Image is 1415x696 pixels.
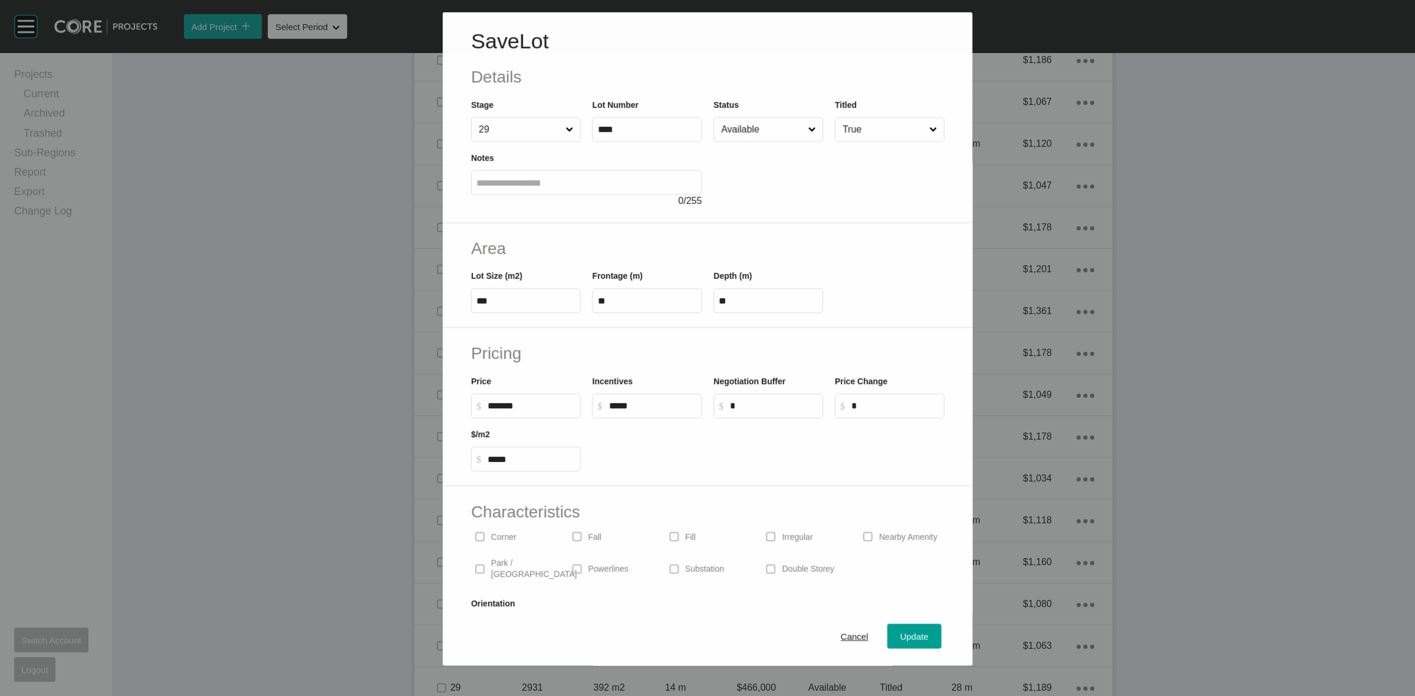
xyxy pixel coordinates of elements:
label: Lot Size (m2) [471,271,522,281]
h2: Details [471,65,945,88]
label: Price Change [835,376,887,385]
label: $/m2 [471,430,490,439]
tspan: $ [476,454,481,464]
label: Stage [471,100,493,109]
input: Available [719,118,805,141]
input: $ [851,401,939,411]
h2: Characteristics [471,500,945,523]
p: Park / [GEOGRAPHIC_DATA] [491,558,577,580]
span: Close menu... [927,118,939,141]
label: Notes [471,153,494,162]
tspan: $ [840,401,845,411]
label: Price [471,376,491,385]
p: Substation [685,563,724,575]
input: $ [488,454,575,464]
button: Update [887,624,941,648]
h1: Save Lot [471,27,945,56]
span: Cancel [841,631,868,641]
tspan: $ [719,401,723,411]
h2: Area [471,237,945,260]
p: Fall [588,531,601,543]
label: Incentives [592,376,632,385]
input: $ [608,401,696,411]
h2: Pricing [471,342,945,365]
label: Negotiation Buffer [713,376,785,385]
label: Frontage (m) [592,271,642,281]
p: Corner [491,531,516,543]
p: Powerlines [588,563,628,575]
p: Nearby Amenity [879,531,937,543]
input: $ [488,401,575,411]
label: Titled [835,100,857,109]
p: Double Storey [782,563,834,575]
label: Orientation [471,599,515,608]
p: Irregular [782,531,812,543]
span: Update [900,631,928,641]
span: Close menu... [805,118,817,141]
label: Depth (m) [713,271,752,281]
div: / 255 [471,195,702,208]
span: 0 [678,196,683,206]
input: 29 [476,118,563,141]
label: Lot Number [592,100,638,109]
tspan: $ [597,401,602,411]
input: True [840,118,927,141]
span: Close menu... [563,118,575,141]
input: $ [730,401,818,411]
p: Fill [685,531,696,543]
tspan: $ [476,401,481,411]
button: Cancel [828,624,881,648]
label: Status [713,100,739,109]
